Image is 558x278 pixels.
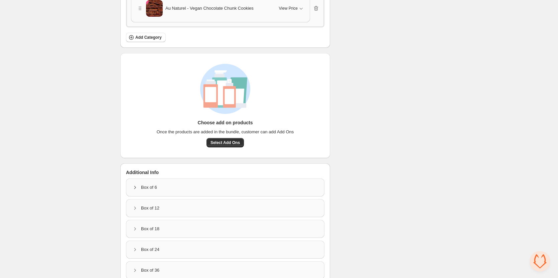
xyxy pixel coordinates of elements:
[141,184,157,191] span: Box of 6
[198,119,253,126] h3: Choose add on products
[165,5,254,12] span: Au Naturel - Vegan Chocolate Chunk Cookies
[206,138,244,147] button: Select Add Ons
[126,33,166,42] button: Add Category
[141,205,159,212] span: Box of 12
[141,267,159,274] span: Box of 36
[211,140,240,145] span: Select Add Ons
[126,169,159,176] span: Additional Info
[157,129,294,135] span: Once the products are added in the bundle, customer can add Add Ons
[530,251,550,271] div: Ouvrir le chat
[141,226,159,232] span: Box of 18
[135,35,162,40] span: Add Category
[279,6,298,11] span: View Price
[275,3,308,14] button: View Price
[141,246,159,253] span: Box of 24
